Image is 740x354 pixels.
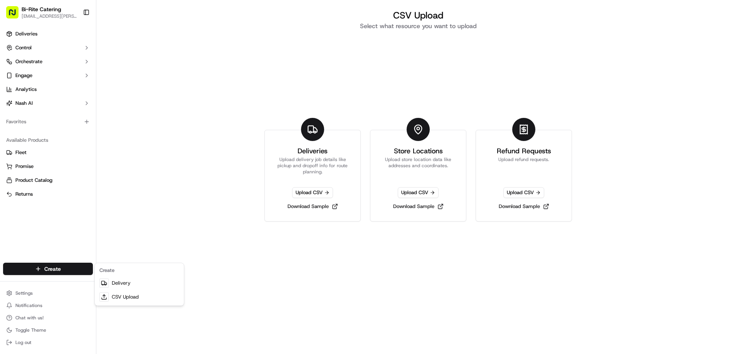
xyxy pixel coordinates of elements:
[73,172,124,180] span: API Documentation
[298,146,328,156] h3: Deliveries
[8,74,22,87] img: 1736555255976-a54dd68f-1ca7-489b-9aae-adbdc363a1c4
[380,156,457,175] p: Upload store location data like addresses and coordinates.
[8,112,20,124] img: Angelique Valdez
[65,173,71,179] div: 💻
[15,58,42,65] span: Orchestrate
[503,187,544,198] span: Upload CSV
[15,163,34,170] span: Promise
[77,191,93,197] span: Pylon
[15,302,42,309] span: Notifications
[62,169,127,183] a: 💻API Documentation
[15,290,33,296] span: Settings
[15,141,22,147] img: 1736555255976-a54dd68f-1ca7-489b-9aae-adbdc363a1c4
[54,191,93,197] a: Powered byPylon
[15,44,32,51] span: Control
[394,146,443,156] h3: Store Locations
[15,72,32,79] span: Engage
[24,140,62,146] span: [PERSON_NAME]
[131,76,140,85] button: Start new chat
[68,119,87,126] span: 9:23 AM
[284,201,341,212] a: Download Sample
[15,315,44,321] span: Chat with us!
[22,13,77,19] span: [EMAIL_ADDRESS][PERSON_NAME][DOMAIN_NAME]
[96,265,182,276] div: Create
[292,187,333,198] span: Upload CSV
[390,201,447,212] a: Download Sample
[15,30,37,37] span: Deliveries
[44,265,61,273] span: Create
[119,99,140,108] button: See all
[22,5,61,13] span: Bi-Rite Catering
[498,156,549,175] p: Upload refund requests.
[8,100,52,106] div: Past conversations
[398,187,439,198] span: Upload CSV
[274,156,351,175] p: Upload delivery job details like pickup and dropoff info for route planning.
[35,81,106,87] div: We're available if you need us!
[8,31,140,43] p: Welcome 👋
[64,140,67,146] span: •
[264,9,572,22] h1: CSV Upload
[3,134,93,146] div: Available Products
[5,169,62,183] a: 📗Knowledge Base
[3,116,93,128] div: Favorites
[16,74,30,87] img: 1738778727109-b901c2ba-d612-49f7-a14d-d897ce62d23f
[497,146,551,156] h3: Refund Requests
[64,119,67,126] span: •
[264,22,572,31] h2: Select what resource you want to upload
[15,86,37,93] span: Analytics
[24,119,62,126] span: [PERSON_NAME]
[15,149,27,156] span: Fleet
[15,177,52,184] span: Product Catalog
[20,50,139,58] input: Got a question? Start typing here...
[15,172,59,180] span: Knowledge Base
[15,191,33,198] span: Returns
[35,74,126,81] div: Start new chat
[68,140,84,146] span: [DATE]
[15,339,31,346] span: Log out
[96,276,182,290] a: Delivery
[15,100,33,107] span: Nash AI
[8,173,14,179] div: 📗
[8,133,20,145] img: Joseph V.
[496,201,552,212] a: Download Sample
[96,290,182,304] a: CSV Upload
[8,8,23,23] img: Nash
[15,327,46,333] span: Toggle Theme
[15,120,22,126] img: 1736555255976-a54dd68f-1ca7-489b-9aae-adbdc363a1c4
